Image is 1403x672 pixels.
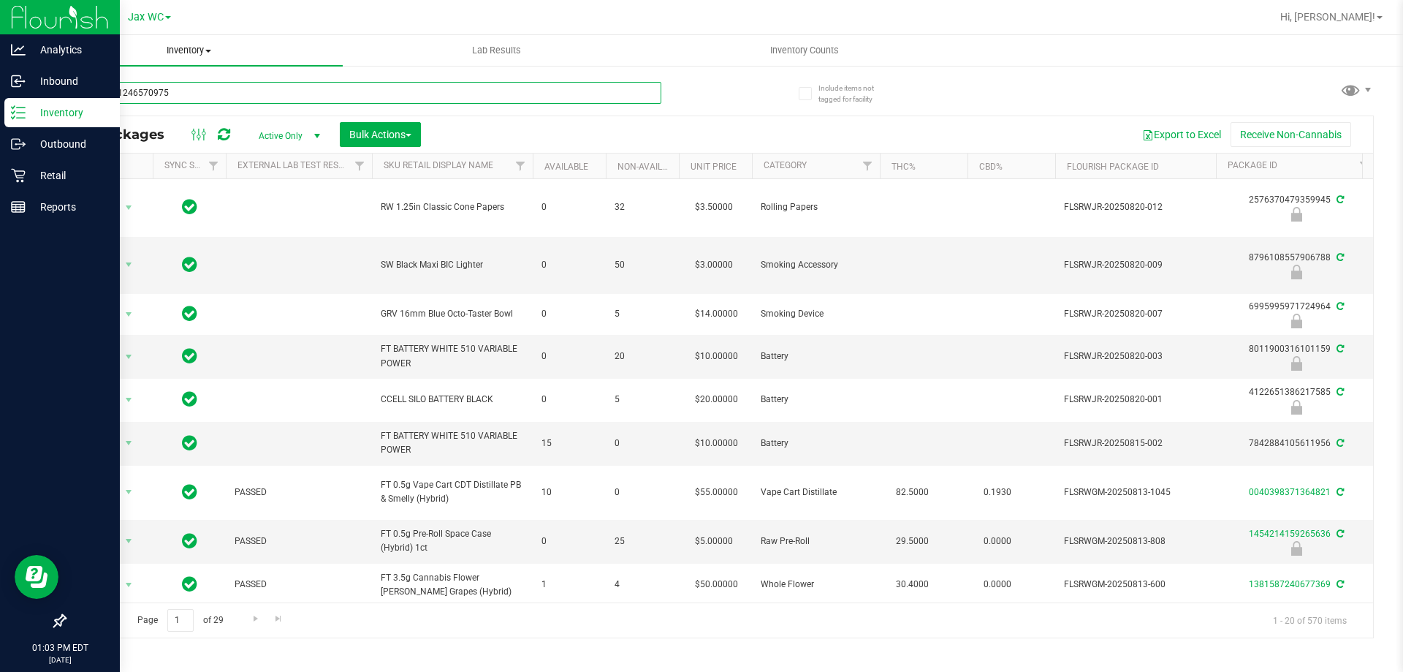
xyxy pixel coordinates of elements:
button: Bulk Actions [340,122,421,147]
span: 25 [615,535,670,548]
p: Reports [26,198,113,216]
span: In Sync [182,303,197,324]
span: Sync from Compliance System [1334,387,1344,397]
span: $3.00000 [688,254,740,276]
span: Smoking Device [761,307,871,321]
span: PASSED [235,535,363,548]
a: Go to the next page [245,609,266,629]
span: FT BATTERY WHITE 510 VARIABLE POWER [381,429,524,457]
inline-svg: Analytics [11,42,26,57]
span: 0 [541,307,597,321]
span: Lab Results [452,44,541,57]
span: Sync from Compliance System [1334,438,1344,448]
span: FT 3.5g Cannabis Flower [PERSON_NAME] Grapes (Hybrid) [381,571,524,599]
span: Raw Pre-Roll [761,535,871,548]
span: Whole Flower [761,578,871,592]
span: FT BATTERY WHITE 510 VARIABLE POWER [381,342,524,370]
span: select [120,254,138,275]
a: Package ID [1228,160,1277,170]
span: All Packages [76,127,179,143]
a: Category [764,160,807,170]
span: 1 [541,578,597,592]
span: 0.0000 [976,531,1019,552]
span: Sync from Compliance System [1334,195,1344,205]
span: Page of 29 [125,609,235,632]
span: GRV 16mm Blue Octo-Taster Bowl [381,307,524,321]
a: External Lab Test Result [237,160,352,170]
span: In Sync [182,254,197,275]
a: Filter [202,154,226,178]
span: 30.4000 [889,574,936,595]
a: Lab Results [343,35,650,66]
span: FLSRWGM-20250813-600 [1064,578,1207,592]
span: $14.00000 [688,303,745,325]
a: Filter [509,154,533,178]
span: In Sync [182,197,197,217]
span: CCELL SILO BATTERY BLACK [381,393,524,407]
span: 82.5000 [889,482,936,503]
span: $10.00000 [688,433,745,454]
span: 32 [615,200,670,214]
span: 10 [541,486,597,499]
span: In Sync [182,482,197,502]
span: 29.5000 [889,531,936,552]
span: FT 0.5g Vape Cart CDT Distillate PB & Smelly (Hybrid) [381,478,524,506]
inline-svg: Reports [11,200,26,214]
span: 0 [615,437,670,450]
span: Smoking Accessory [761,258,871,272]
p: Outbound [26,135,113,153]
a: Flourish Package ID [1067,162,1159,172]
a: Available [544,162,588,172]
span: In Sync [182,531,197,551]
span: FLSRWJR-20250820-007 [1064,307,1207,321]
span: select [120,531,138,551]
div: 7842884105611956 [1214,437,1379,450]
span: FLSRWJR-20250820-003 [1064,350,1207,363]
span: select [120,575,138,595]
span: In Sync [182,574,197,594]
span: In Sync [182,346,197,366]
a: Filter [1353,154,1377,178]
span: 15 [541,437,597,450]
span: Battery [761,350,871,363]
button: Receive Non-Cannabis [1231,122,1351,147]
span: 50 [615,258,670,272]
span: 4 [615,578,670,592]
a: 1454214159265636 [1249,529,1331,539]
span: 0 [541,200,597,214]
span: 20 [615,350,670,363]
span: Inventory Counts [750,44,859,57]
button: Export to Excel [1133,122,1231,147]
span: 0.1930 [976,482,1019,503]
inline-svg: Inventory [11,105,26,120]
span: 5 [615,393,670,407]
div: 8796108557906788 [1214,251,1379,279]
inline-svg: Inbound [11,74,26,88]
span: FLSRWJR-20250820-012 [1064,200,1207,214]
a: THC% [891,162,916,172]
a: Unit Price [691,162,737,172]
a: Inventory [35,35,343,66]
span: select [120,197,138,218]
div: 2576370479359945 [1214,193,1379,222]
span: 5 [615,307,670,321]
span: $3.50000 [688,197,740,218]
p: 01:03 PM EDT [7,641,113,654]
input: 1 [167,609,194,632]
div: Newly Received [1214,356,1379,371]
a: Filter [856,154,880,178]
span: In Sync [182,389,197,409]
div: 4122651386217585 [1214,385,1379,414]
span: 0 [541,535,597,548]
span: FLSRWJR-20250820-009 [1064,258,1207,272]
span: Include items not tagged for facility [818,83,891,105]
span: Inventory [35,44,343,57]
span: FLSRWGM-20250813-808 [1064,535,1207,548]
span: $55.00000 [688,482,745,503]
div: Newly Received [1214,265,1379,279]
a: 0040398371364821 [1249,487,1331,497]
span: 0 [541,258,597,272]
span: 0 [615,486,670,499]
a: Non-Available [617,162,683,172]
span: Sync from Compliance System [1334,301,1344,312]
